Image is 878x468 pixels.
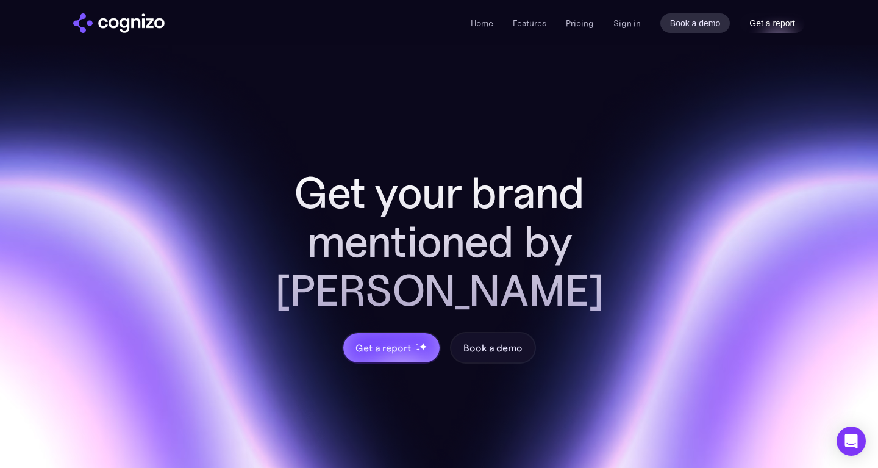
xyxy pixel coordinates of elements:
[416,348,420,352] img: star
[419,342,427,350] img: star
[73,13,165,33] img: cognizo logo
[566,18,594,29] a: Pricing
[355,340,410,355] div: Get a report
[837,427,866,456] div: Open Intercom Messenger
[471,18,493,29] a: Home
[342,332,441,364] a: Get a reportstarstarstar
[740,13,805,33] a: Get a report
[613,16,641,31] a: Sign in
[513,18,546,29] a: Features
[244,168,634,315] h2: Get your brand mentioned by [PERSON_NAME]
[660,13,730,33] a: Book a demo
[73,13,165,33] a: home
[416,344,418,345] img: star
[463,340,522,355] div: Book a demo
[450,332,535,364] a: Book a demo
